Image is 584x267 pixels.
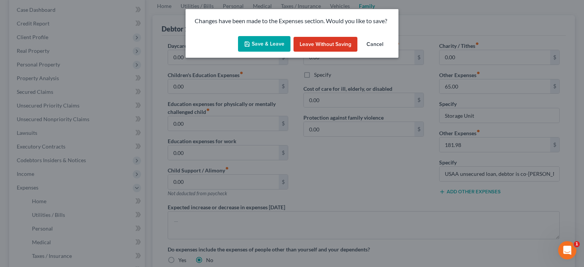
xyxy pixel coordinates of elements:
[558,241,576,259] iframe: Intercom live chat
[360,37,389,52] button: Cancel
[238,36,290,52] button: Save & Leave
[294,37,357,52] button: Leave without Saving
[574,241,580,247] span: 1
[195,17,389,25] p: Changes have been made to the Expenses section. Would you like to save?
